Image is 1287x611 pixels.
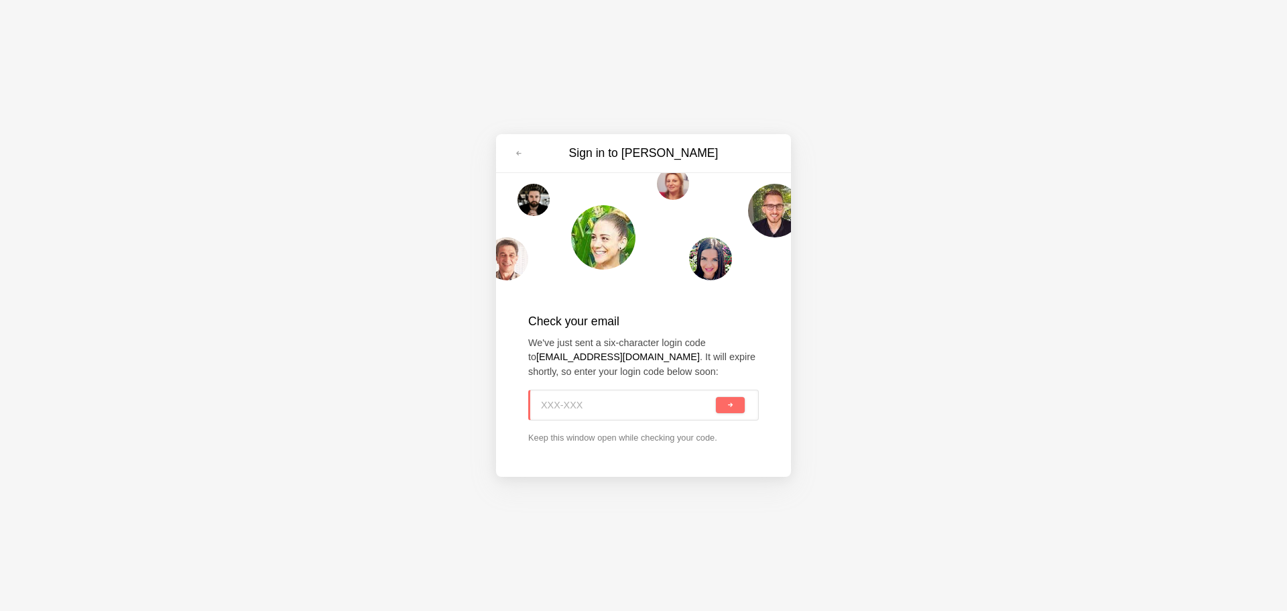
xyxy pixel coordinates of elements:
[531,145,756,162] h3: Sign in to [PERSON_NAME]
[528,313,759,330] h2: Check your email
[528,336,759,380] p: We've just sent a six-character login code to . It will expire shortly, so enter your login code ...
[536,351,700,362] strong: [EMAIL_ADDRESS][DOMAIN_NAME]
[541,390,713,420] input: XXX-XXX
[528,431,759,444] p: Keep this window open while checking your code.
